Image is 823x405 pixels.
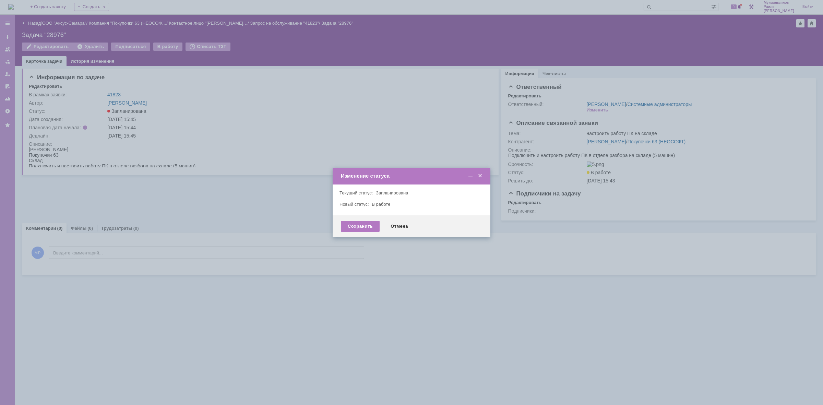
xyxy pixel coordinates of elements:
[376,190,408,195] span: Запланирована
[339,190,373,195] label: Текущий статус:
[467,173,474,179] span: Свернуть (Ctrl + M)
[341,173,484,179] div: Изменение статуса
[339,202,369,207] label: Новый статус:
[372,202,390,207] span: В работе
[477,173,484,179] span: Закрыть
